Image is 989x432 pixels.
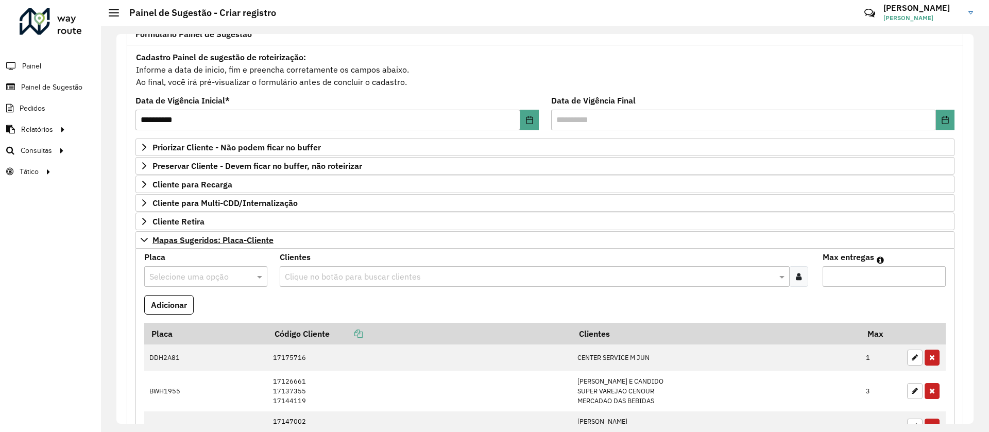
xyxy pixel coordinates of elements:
[135,213,954,230] a: Cliente Retira
[144,251,165,263] label: Placa
[572,371,861,411] td: [PERSON_NAME] E CANDIDO SUPER VAREJAO CENOUR MERCADAO DAS BEBIDAS
[135,231,954,249] a: Mapas Sugeridos: Placa-Cliente
[135,139,954,156] a: Priorizar Cliente - Não podem ficar no buffer
[21,82,82,93] span: Painel de Sugestão
[144,323,268,344] th: Placa
[877,256,884,264] em: Máximo de clientes que serão colocados na mesma rota com os clientes informados
[268,371,572,411] td: 17126661 17137355 17144119
[859,2,881,24] a: Contato Rápido
[572,344,861,371] td: CENTER SERVICE M JUN
[135,176,954,193] a: Cliente para Recarga
[268,323,572,344] th: Código Cliente
[883,13,961,23] span: [PERSON_NAME]
[152,143,321,151] span: Priorizar Cliente - Não podem ficar no buffer
[861,371,902,411] td: 3
[280,251,311,263] label: Clientes
[21,145,52,156] span: Consultas
[330,329,363,339] a: Copiar
[144,371,268,411] td: BWH1955
[152,162,362,170] span: Preservar Cliente - Devem ficar no buffer, não roteirizar
[152,217,204,226] span: Cliente Retira
[22,61,41,72] span: Painel
[144,344,268,371] td: DDH2A81
[20,166,39,177] span: Tático
[135,157,954,175] a: Preservar Cliente - Devem ficar no buffer, não roteirizar
[136,52,306,62] strong: Cadastro Painel de sugestão de roteirização:
[20,103,45,114] span: Pedidos
[152,180,232,188] span: Cliente para Recarga
[135,50,954,89] div: Informe a data de inicio, fim e preencha corretamente os campos abaixo. Ao final, você irá pré-vi...
[861,323,902,344] th: Max
[520,110,539,130] button: Choose Date
[883,3,961,13] h3: [PERSON_NAME]
[119,7,276,19] h2: Painel de Sugestão - Criar registro
[936,110,954,130] button: Choose Date
[21,124,53,135] span: Relatórios
[135,194,954,212] a: Cliente para Multi-CDD/Internalização
[144,295,194,315] button: Adicionar
[152,199,298,207] span: Cliente para Multi-CDD/Internalização
[572,323,861,344] th: Clientes
[268,344,572,371] td: 17175716
[861,344,902,371] td: 1
[152,236,274,244] span: Mapas Sugeridos: Placa-Cliente
[551,94,636,107] label: Data de Vigência Final
[823,251,874,263] label: Max entregas
[135,94,230,107] label: Data de Vigência Inicial
[135,30,252,38] span: Formulário Painel de Sugestão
